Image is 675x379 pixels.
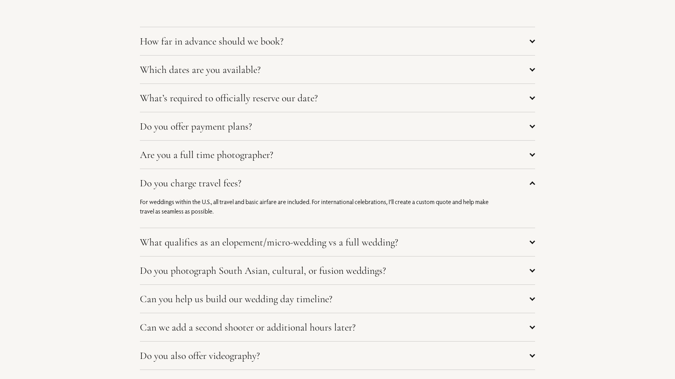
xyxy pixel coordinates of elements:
span: Do you charge travel fees? [140,177,529,189]
button: Do you also offer videography? [140,342,535,370]
span: Can you help us build our wedding day timeline? [140,293,529,305]
span: How far in advance should we book? [140,35,529,47]
button: Can you help us build our wedding day timeline? [140,285,535,313]
button: Do you photograph South Asian, cultural, or fusion weddings? [140,256,535,284]
span: Which dates are you available? [140,63,529,76]
button: Do you charge travel fees? [140,169,535,197]
div: Do you charge travel fees? [140,197,535,228]
span: Do you offer payment plans? [140,120,529,132]
button: Do you offer payment plans? [140,112,535,140]
button: Are you a full time photographer? [140,141,535,169]
p: For weddings within the U.S., all travel and basic airfare are included. For international celebr... [140,197,495,216]
button: What qualifies as an elopement/micro-wedding vs a full wedding? [140,228,535,256]
button: Can we add a second shooter or additional hours later? [140,313,535,341]
button: Which dates are you available? [140,56,535,84]
span: What’s required to officially reserve our date? [140,92,529,104]
button: How far in advance should we book? [140,27,535,55]
span: Do you photograph South Asian, cultural, or fusion weddings? [140,264,529,277]
span: Can we add a second shooter or additional hours later? [140,321,529,333]
span: What qualifies as an elopement/micro-wedding vs a full wedding? [140,236,529,248]
span: Are you a full time photographer? [140,149,529,161]
span: Do you also offer videography? [140,349,529,362]
button: What’s required to officially reserve our date? [140,84,535,112]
